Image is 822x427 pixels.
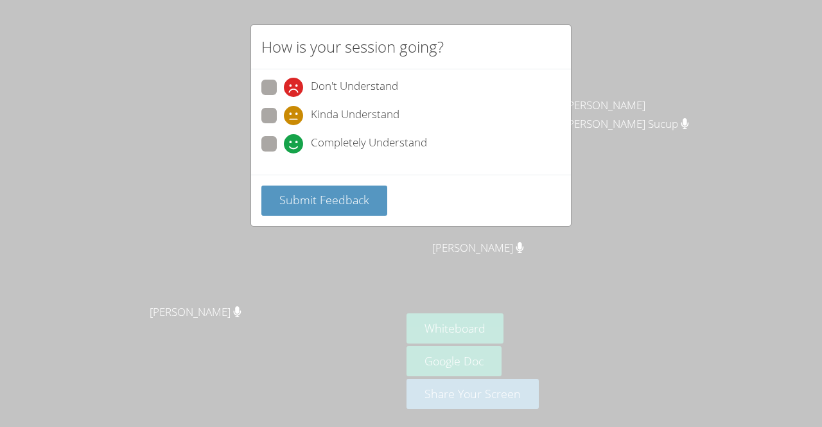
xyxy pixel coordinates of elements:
[311,134,427,153] span: Completely Understand
[261,35,444,58] h2: How is your session going?
[311,106,399,125] span: Kinda Understand
[261,186,387,216] button: Submit Feedback
[279,192,369,207] span: Submit Feedback
[311,78,398,97] span: Don't Understand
